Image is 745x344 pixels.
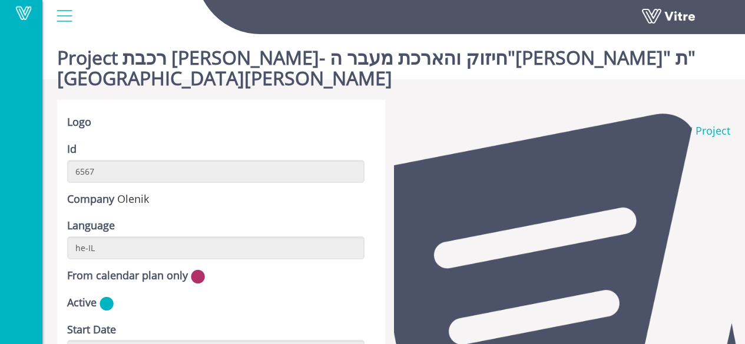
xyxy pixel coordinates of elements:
label: Id [67,142,77,157]
label: From calendar plan only [67,268,188,283]
label: Start Date [67,322,116,338]
label: Company [67,192,114,207]
label: Logo [67,115,91,130]
label: Language [67,218,115,233]
label: Active [67,295,97,310]
img: no [191,269,205,284]
span: 237 [117,192,149,206]
img: yes [100,296,114,311]
h1: Project רכבת [PERSON_NAME]- חיזוק והארכת מעבר ה"[PERSON_NAME]" ת"[GEOGRAPHIC_DATA][PERSON_NAME] [57,29,730,100]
